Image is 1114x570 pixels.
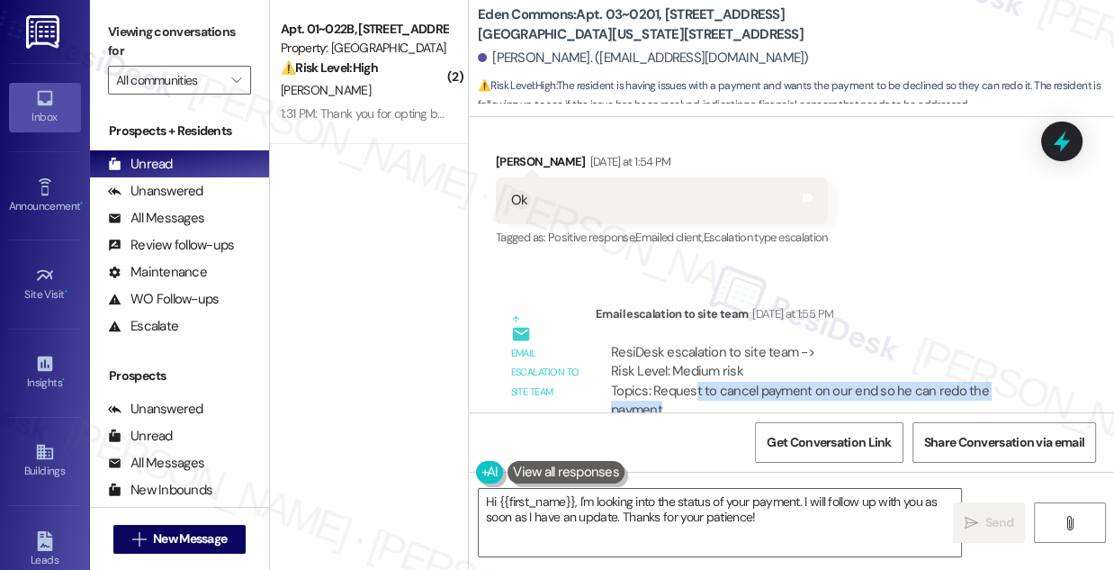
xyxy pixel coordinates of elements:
strong: ⚠️ Risk Level: High [478,78,555,93]
div: [PERSON_NAME] [496,152,828,177]
div: All Messages [108,209,204,228]
div: Tagged as: [496,224,828,250]
div: ResiDesk escalation to site team -> Risk Level: Medium risk Topics: Request to cancel payment on ... [611,343,1034,439]
span: • [62,374,65,386]
strong: ⚠️ Risk Level: High [281,59,378,76]
div: Unanswered [108,182,203,201]
b: Eden Commons: Apt. 03~0201, [STREET_ADDRESS][GEOGRAPHIC_DATA][US_STATE][STREET_ADDRESS] [478,5,838,44]
div: Maintenance [108,263,207,282]
div: Ok [511,191,528,210]
div: Email escalation to site team [596,304,1049,330]
span: • [80,197,83,210]
i:  [231,73,241,87]
div: Review follow-ups [108,236,234,255]
div: Prospects + Residents [90,122,269,140]
span: Positive response , [548,230,635,245]
div: Property: [GEOGRAPHIC_DATA] [281,39,447,58]
button: Share Conversation via email [912,422,1096,463]
div: Escalate [108,317,178,336]
span: Send [985,513,1013,532]
div: New Inbounds [108,481,212,500]
div: Unread [108,155,173,174]
div: [DATE] at 1:55 PM [748,304,833,323]
label: Viewing conversations for [108,18,251,66]
i:  [1063,516,1076,530]
span: [PERSON_NAME] [281,82,371,98]
i:  [965,516,978,530]
div: Email escalation to site team [511,344,581,402]
div: Unanswered [108,400,203,419]
span: Get Conversation Link [767,433,891,452]
a: Site Visit • [9,260,81,309]
i:  [132,532,146,547]
a: Inbox [9,83,81,131]
div: All Messages [108,454,204,473]
div: WO Follow-ups [108,290,219,309]
a: Buildings [9,437,81,485]
div: 1:31 PM: Thank you for opting back in to this text conversation. You can now receive texts from y... [281,105,836,122]
textarea: Hi {{first_name}}, I'm looking into the status of your payment. I will follow up with you as soon... [479,489,961,556]
span: Share Conversation via email [924,433,1084,452]
span: New Message [153,529,227,548]
span: • [65,285,67,298]
button: New Message [113,525,247,554]
div: Apt. 01~022B, [STREET_ADDRESS] [281,20,447,39]
img: ResiDesk Logo [26,15,63,49]
span: Escalation type escalation [703,230,827,245]
button: Get Conversation Link [755,422,903,463]
input: All communities [116,66,222,95]
a: Insights • [9,348,81,397]
div: Unread [108,427,173,446]
div: [DATE] at 1:54 PM [586,152,671,171]
div: [PERSON_NAME]. ([EMAIL_ADDRESS][DOMAIN_NAME]) [478,49,809,68]
button: Send [953,502,1025,543]
span: : The resident is having issues with a payment and wants the payment to be declined so they can r... [478,77,1114,115]
div: Prospects [90,366,269,385]
span: Emailed client , [635,230,703,245]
